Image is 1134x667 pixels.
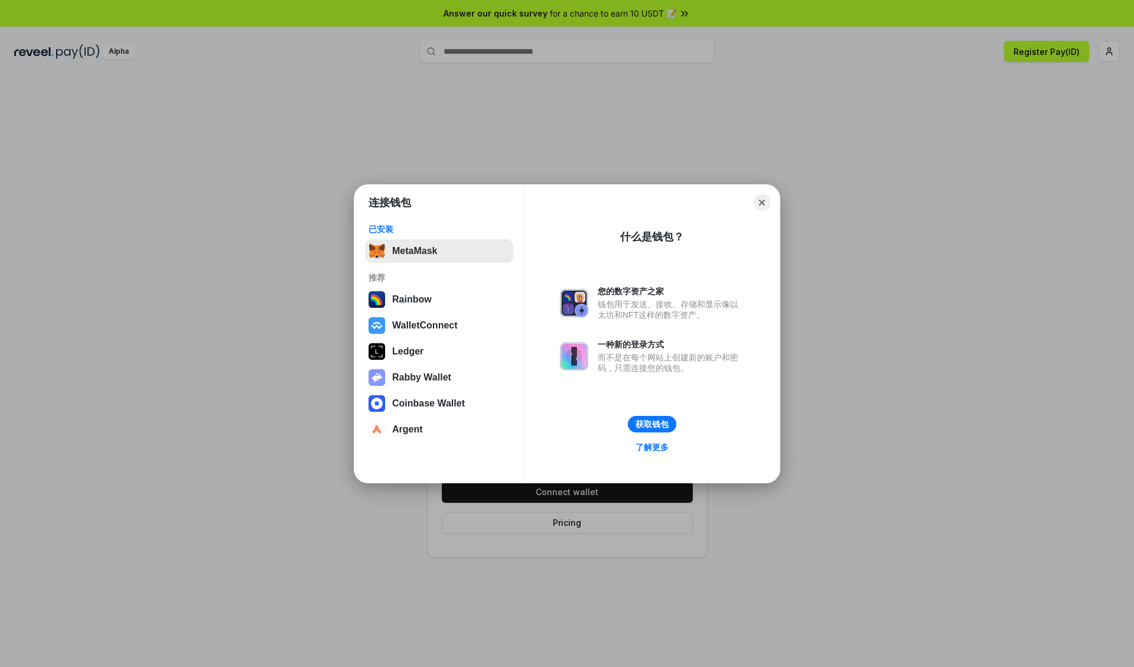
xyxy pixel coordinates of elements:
[369,196,411,210] h1: 连接钱包
[392,320,458,331] div: WalletConnect
[365,392,513,415] button: Coinbase Wallet
[598,286,744,297] div: 您的数字资产之家
[392,246,437,256] div: MetaMask
[392,346,423,357] div: Ledger
[369,272,510,283] div: 推荐
[628,416,676,432] button: 获取钱包
[369,243,385,259] img: svg+xml,%3Csvg%20fill%3D%22none%22%20height%3D%2233%22%20viewBox%3D%220%200%2035%2033%22%20width%...
[369,224,510,235] div: 已安装
[560,342,588,370] img: svg+xml,%3Csvg%20xmlns%3D%22http%3A%2F%2Fwww.w3.org%2F2000%2Fsvg%22%20fill%3D%22none%22%20viewBox...
[369,343,385,360] img: svg+xml,%3Csvg%20xmlns%3D%22http%3A%2F%2Fwww.w3.org%2F2000%2Fsvg%22%20width%3D%2228%22%20height%3...
[365,239,513,263] button: MetaMask
[628,440,676,455] a: 了解更多
[369,395,385,412] img: svg+xml,%3Csvg%20width%3D%2228%22%20height%3D%2228%22%20viewBox%3D%220%200%2028%2028%22%20fill%3D...
[598,352,744,373] div: 而不是在每个网站上创建新的账户和密码，只需连接您的钱包。
[365,418,513,441] button: Argent
[365,366,513,389] button: Rabby Wallet
[392,372,451,383] div: Rabby Wallet
[598,339,744,350] div: 一种新的登录方式
[369,421,385,438] img: svg+xml,%3Csvg%20width%3D%2228%22%20height%3D%2228%22%20viewBox%3D%220%200%2028%2028%22%20fill%3D...
[365,314,513,337] button: WalletConnect
[392,398,465,409] div: Coinbase Wallet
[636,442,669,453] div: 了解更多
[369,317,385,334] img: svg+xml,%3Csvg%20width%3D%2228%22%20height%3D%2228%22%20viewBox%3D%220%200%2028%2028%22%20fill%3D...
[369,291,385,308] img: svg+xml,%3Csvg%20width%3D%22120%22%20height%3D%22120%22%20viewBox%3D%220%200%20120%20120%22%20fil...
[392,424,423,435] div: Argent
[365,288,513,311] button: Rainbow
[369,369,385,386] img: svg+xml,%3Csvg%20xmlns%3D%22http%3A%2F%2Fwww.w3.org%2F2000%2Fsvg%22%20fill%3D%22none%22%20viewBox...
[365,340,513,363] button: Ledger
[754,194,770,211] button: Close
[620,230,684,244] div: 什么是钱包？
[636,419,669,430] div: 获取钱包
[598,299,744,320] div: 钱包用于发送、接收、存储和显示像以太坊和NFT这样的数字资产。
[392,294,432,305] div: Rainbow
[560,289,588,317] img: svg+xml,%3Csvg%20xmlns%3D%22http%3A%2F%2Fwww.w3.org%2F2000%2Fsvg%22%20fill%3D%22none%22%20viewBox...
